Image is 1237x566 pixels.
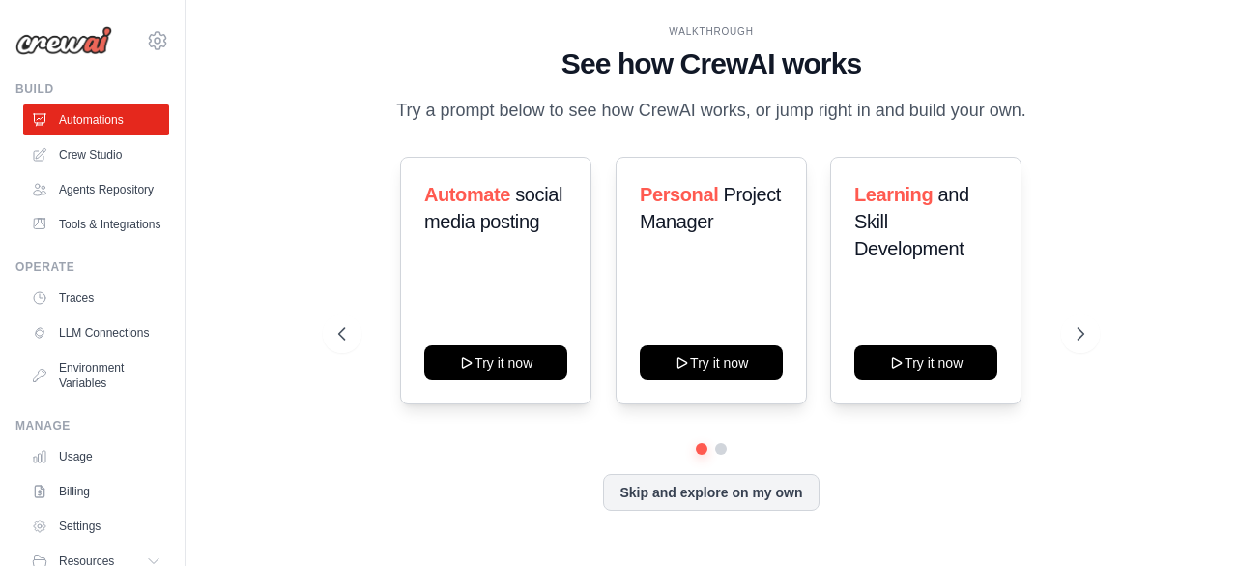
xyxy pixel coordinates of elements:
[640,345,783,380] button: Try it now
[338,24,1083,39] div: WALKTHROUGH
[338,46,1083,81] h1: See how CrewAI works
[23,317,169,348] a: LLM Connections
[387,97,1036,125] p: Try a prompt below to see how CrewAI works, or jump right in and build your own.
[23,104,169,135] a: Automations
[15,26,112,55] img: Logo
[854,184,933,205] span: Learning
[424,184,510,205] span: Automate
[424,184,562,232] span: social media posting
[640,184,718,205] span: Personal
[15,81,169,97] div: Build
[23,352,169,399] a: Environment Variables
[23,441,169,472] a: Usage
[23,139,169,170] a: Crew Studio
[23,476,169,507] a: Billing
[23,209,169,240] a: Tools & Integrations
[15,259,169,275] div: Operate
[23,174,169,205] a: Agents Repository
[23,283,169,313] a: Traces
[424,345,567,380] button: Try it now
[640,184,781,232] span: Project Manager
[15,418,169,433] div: Manage
[854,184,969,259] span: and Skill Development
[854,345,997,380] button: Try it now
[603,474,819,511] button: Skip and explore on my own
[23,511,169,542] a: Settings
